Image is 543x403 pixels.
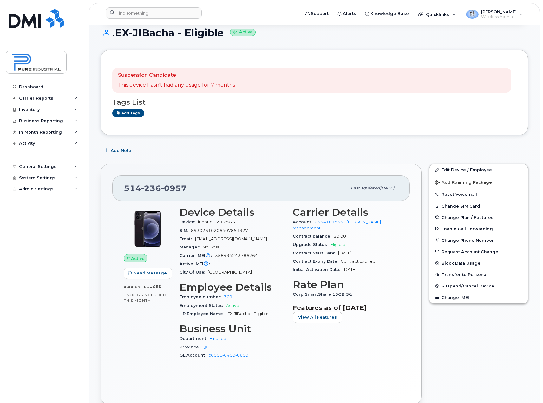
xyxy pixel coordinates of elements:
[429,175,528,188] button: Add Roaming Package
[429,257,528,269] button: Block Data Usage
[338,251,352,255] span: [DATE]
[293,279,398,290] h3: Rate Plan
[180,253,215,258] span: Carrier IMEI
[429,188,528,200] button: Reset Voicemail
[134,270,167,276] span: Send Message
[226,303,239,308] span: Active
[293,234,334,239] span: Contract balance
[124,293,143,297] span: 15.00 GB
[429,212,528,223] button: Change Plan / Features
[180,220,198,224] span: Device
[293,259,341,264] span: Contract Expiry Date
[118,72,235,79] p: Suspension Candidate
[429,200,528,212] button: Change SIM Card
[481,9,517,14] span: [PERSON_NAME]
[293,207,398,218] h3: Carrier Details
[180,294,224,299] span: Employee number
[466,10,479,19] img: User avatar
[131,255,145,261] span: Active
[230,29,256,36] small: Active
[293,304,398,312] h3: Features as of [DATE]
[195,236,267,241] span: [EMAIL_ADDRESS][DOMAIN_NAME]
[161,183,187,193] span: 0957
[293,220,315,224] span: Account
[429,246,528,257] button: Request Account Change
[343,267,357,272] span: [DATE]
[293,312,342,323] button: View All Features
[429,235,528,246] button: Change Phone Number
[180,311,226,316] span: HR Employee Name
[429,223,528,235] button: Enable Call Forwarding
[101,27,528,38] h1: .EX-JIBacha - Eligible
[481,14,517,19] span: Wireless Admin
[429,269,528,280] button: Transfer to Personal
[124,183,187,193] span: 514
[203,245,219,249] span: No.Boss
[106,7,202,19] input: Find something...
[361,7,413,20] a: Knowledge Base
[180,336,210,341] span: Department
[208,353,248,358] a: c6001-6400-0600
[180,353,208,358] span: GL Account
[370,10,409,17] span: Knowledge Base
[180,261,213,266] span: Active IMEI
[293,242,330,247] span: Upgrade Status
[141,183,161,193] span: 236
[180,236,195,241] span: Email
[311,10,329,17] span: Support
[112,109,144,117] a: Add tags
[442,215,494,220] span: Change Plan / Features
[180,303,226,308] span: Employment Status
[380,186,394,190] span: [DATE]
[180,323,285,334] h3: Business Unit
[124,285,149,289] span: 0.00 Bytes
[414,8,460,21] div: Quicklinks
[333,7,361,20] a: Alerts
[426,12,449,17] span: Quicklinks
[180,207,285,218] h3: Device Details
[351,186,380,190] span: Last updated
[191,228,248,233] span: 89302610206407851327
[461,8,528,21] div: Denis Hogan
[215,253,258,258] span: 358494243786764
[118,82,235,89] p: This device hasn't had any usage for 7 months
[180,228,191,233] span: SIM
[429,292,528,303] button: Change IMEI
[101,145,137,156] button: Add Note
[343,10,356,17] span: Alerts
[210,336,226,341] a: Finance
[112,98,516,106] h3: Tags List
[466,8,479,21] div: User avatar
[298,314,337,320] span: View All Features
[180,245,203,249] span: Manager
[180,281,285,293] h3: Employee Details
[301,7,333,20] a: Support
[111,148,131,154] span: Add Note
[442,226,493,231] span: Enable Call Forwarding
[226,311,269,316] span: .EX-JIBacha - Eligible
[208,270,252,274] span: [GEOGRAPHIC_DATA]
[293,220,381,230] a: 0534101855 - [PERSON_NAME] Management L.P.
[198,220,235,224] span: iPhone 12 128GB
[202,345,209,349] a: QC
[429,164,528,175] a: Edit Device / Employee
[124,293,167,303] span: included this month
[149,284,162,289] span: used
[129,210,167,248] img: iPhone_12.jpg
[442,284,494,288] span: Suspend/Cancel Device
[213,261,217,266] span: —
[224,294,232,299] a: 301
[429,280,528,292] button: Suspend/Cancel Device
[334,234,346,239] span: $0.00
[330,242,345,247] span: Eligible
[341,259,376,264] span: Contract Expired
[180,270,208,274] span: City Of Use
[180,345,202,349] span: Province
[293,267,343,272] span: Initial Activation Date
[293,251,338,255] span: Contract Start Date
[124,268,172,279] button: Send Message
[293,292,355,297] span: Corp SmartShare 15GB 36
[435,180,492,186] span: Add Roaming Package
